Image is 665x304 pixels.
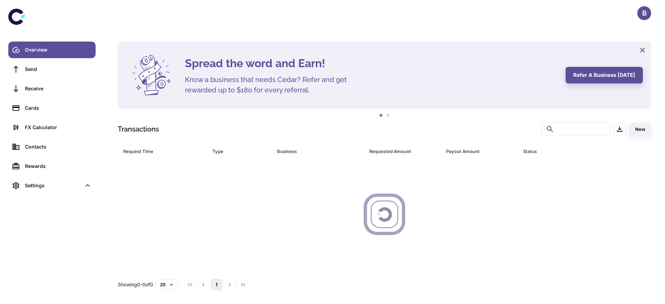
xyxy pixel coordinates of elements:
h5: Know a business that needs Cedar? Refer and get rewarded up to $180 for every referral. [185,74,358,95]
a: Send [8,61,96,78]
a: Cards [8,100,96,116]
span: Type [212,146,268,156]
div: FX Calculator [25,124,91,131]
div: Payout Amount [446,146,506,156]
div: Requested Amount [369,146,429,156]
button: 1 [378,112,384,119]
div: Receive [25,85,91,92]
span: Payout Amount [446,146,515,156]
div: Cards [25,104,91,112]
div: Type [212,146,259,156]
button: B [637,6,651,20]
div: Request Time [123,146,195,156]
button: 25 [156,279,178,290]
button: 2 [384,112,391,119]
div: Rewards [25,162,91,170]
span: Request Time [123,146,204,156]
div: Settings [25,182,81,189]
p: Showing 0-0 of 0 [118,281,153,288]
div: Overview [25,46,91,54]
a: Receive [8,80,96,97]
div: Contacts [25,143,91,151]
nav: pagination navigation [184,279,249,290]
a: Overview [8,42,96,58]
a: FX Calculator [8,119,96,136]
span: Requested Amount [369,146,438,156]
div: Settings [8,177,96,194]
a: Rewards [8,158,96,175]
h1: Transactions [118,124,159,134]
span: Status [523,146,622,156]
button: Refer a business [DATE] [566,67,643,83]
button: page 1 [211,279,222,290]
button: New [629,123,651,136]
a: Contacts [8,138,96,155]
h4: Spread the word and Earn! [185,55,557,72]
div: Status [523,146,613,156]
div: Send [25,65,91,73]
